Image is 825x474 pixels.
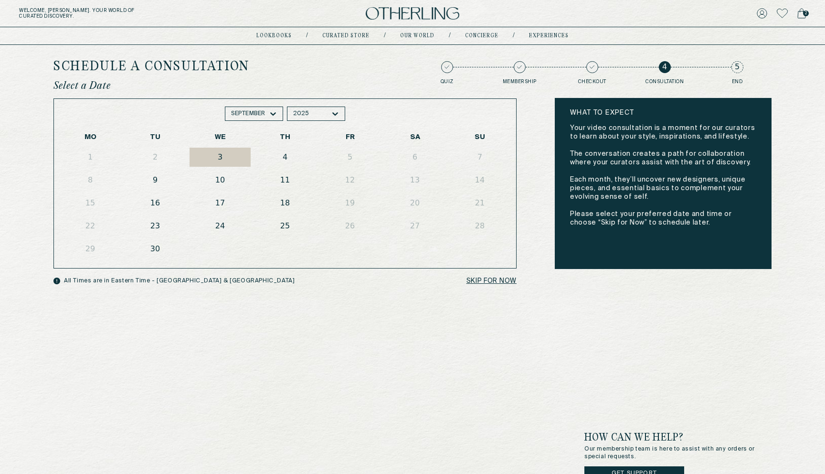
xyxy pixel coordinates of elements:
[60,148,121,167] button: 1
[253,129,317,146] th: TH
[384,32,386,40] div: /
[319,194,381,213] button: 19
[513,32,515,40] div: /
[125,216,186,236] button: 23
[797,7,806,20] a: 2
[384,171,445,190] button: 13
[254,216,316,236] button: 25
[570,109,756,116] h1: what to expect
[382,129,447,146] th: SA
[53,81,517,91] p: Select a Date
[384,216,445,236] button: 27
[319,171,381,190] button: 12
[659,61,671,73] span: 4
[449,171,510,190] button: 14
[400,33,434,38] a: Our world
[293,110,309,117] div: 2025
[731,61,743,73] span: 5
[317,129,382,146] th: FR
[125,148,186,167] button: 2
[125,239,186,259] button: 30
[584,432,768,443] h3: How can we help?
[60,216,121,236] button: 22
[254,148,316,167] button: 4
[190,216,251,236] button: 24
[125,171,186,190] button: 9
[322,33,370,38] a: Curated store
[724,73,751,85] p: End
[306,32,308,40] div: /
[466,276,517,286] button: skip for now
[571,73,614,85] p: Checkout
[190,148,251,167] button: 3
[231,110,265,117] div: September
[803,11,809,16] span: 2
[266,110,268,117] input: month-dropdown
[449,216,510,236] button: 28
[384,194,445,213] button: 20
[254,171,316,190] button: 11
[529,33,569,38] a: experiences
[125,194,186,213] button: 16
[60,194,121,213] button: 15
[319,148,381,167] button: 5
[584,445,768,461] p: Our membership team is here to assist with any orders or special requests.
[449,32,451,40] div: /
[638,73,691,85] p: Consultation
[449,148,510,167] button: 7
[465,33,498,38] a: concierge
[570,124,756,227] p: Your video consultation is a moment for our curators to learn about your style, inspirations, and...
[60,239,121,259] button: 29
[58,129,123,146] th: MO
[64,278,295,284] p: All Times are in Eastern Time - [GEOGRAPHIC_DATA] & [GEOGRAPHIC_DATA]
[123,129,188,146] th: TU
[384,148,445,167] button: 6
[433,73,461,85] p: Quiz
[495,73,544,85] p: Membership
[310,110,312,117] input: year-dropdown
[447,129,512,146] th: SU
[190,171,251,190] button: 10
[188,129,253,146] th: WE
[254,194,316,213] button: 18
[319,216,381,236] button: 26
[449,194,510,213] button: 21
[190,194,251,213] button: 17
[256,33,292,38] a: lookbooks
[19,8,255,19] h5: Welcome, [PERSON_NAME] . Your world of curated discovery.
[60,171,121,190] button: 8
[366,7,459,20] img: logo
[53,60,250,74] h1: Schedule a Consultation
